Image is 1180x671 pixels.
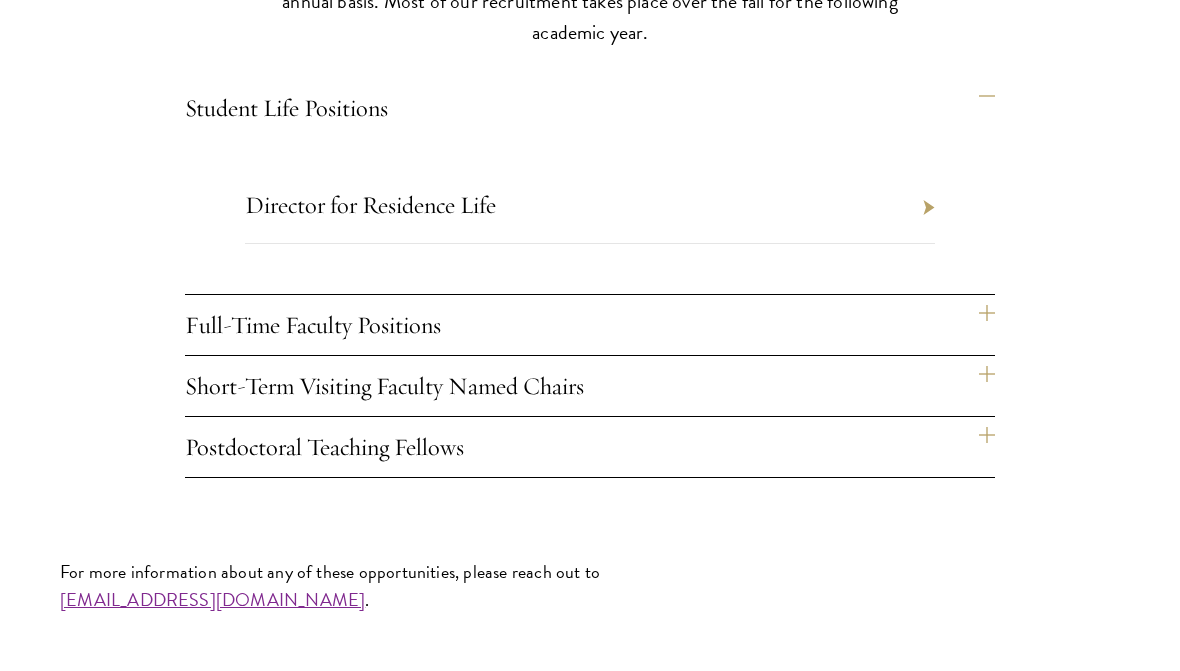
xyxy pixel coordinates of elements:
a: [EMAIL_ADDRESS][DOMAIN_NAME] [60,586,365,613]
h4: Postdoctoral Teaching Fellows [185,417,995,477]
h4: Student Life Positions [185,78,995,138]
a: Director for Residence Life [245,190,496,220]
h4: Full-Time Faculty Positions [185,295,995,355]
p: For more information about any of these opportunities, please reach out to . [60,558,1120,614]
h4: Short-Term Visiting Faculty Named Chairs [185,356,995,416]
